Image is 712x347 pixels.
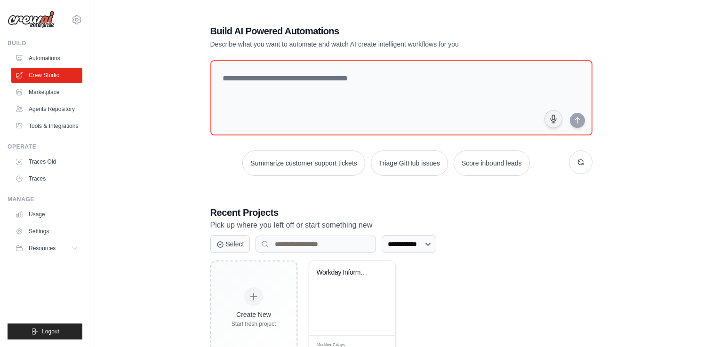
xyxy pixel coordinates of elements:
[569,150,592,174] button: Get new suggestions
[11,85,82,100] a: Marketplace
[210,235,250,253] button: Select
[11,171,82,186] a: Traces
[210,219,592,231] p: Pick up where you left off or start something new
[11,51,82,66] a: Automations
[454,150,530,176] button: Score inbound leads
[8,323,82,339] button: Logout
[371,150,448,176] button: Triage GitHub issues
[11,102,82,117] a: Agents Repository
[210,39,527,49] p: Describe what you want to automate and watch AI create intelligent workflows for you
[11,224,82,239] a: Settings
[8,143,82,150] div: Operate
[11,207,82,222] a: Usage
[232,320,276,328] div: Start fresh project
[210,24,527,38] h1: Build AI Powered Automations
[242,150,365,176] button: Summarize customer support tickets
[232,310,276,319] div: Create New
[11,154,82,169] a: Traces Old
[8,11,55,29] img: Logo
[8,39,82,47] div: Build
[11,118,82,134] a: Tools & Integrations
[210,206,592,219] h3: Recent Projects
[544,110,562,128] button: Click to speak your automation idea
[29,244,56,252] span: Resources
[317,268,374,277] div: Workday Information Crew
[11,68,82,83] a: Crew Studio
[42,328,59,335] span: Logout
[11,241,82,256] button: Resources
[8,196,82,203] div: Manage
